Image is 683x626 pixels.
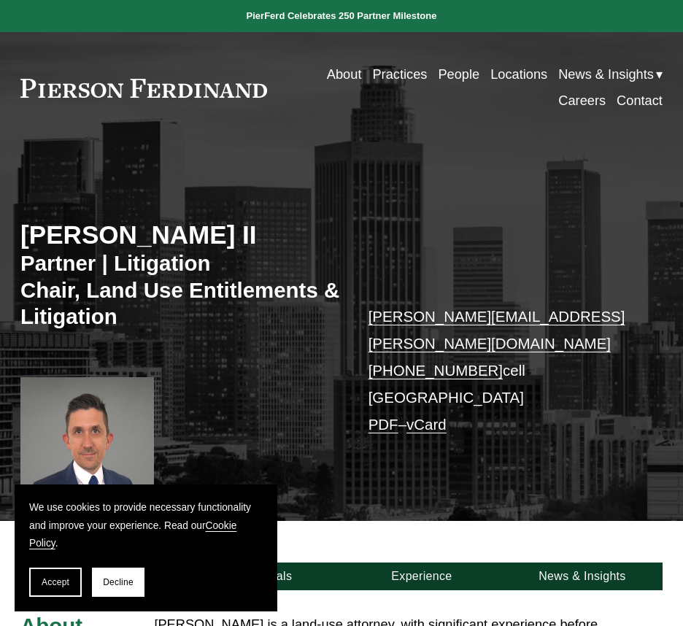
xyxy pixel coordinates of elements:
[368,308,625,352] a: [PERSON_NAME][EMAIL_ADDRESS][PERSON_NAME][DOMAIN_NAME]
[368,304,636,438] p: cell [GEOGRAPHIC_DATA] –
[558,63,654,87] span: News & Insights
[29,499,263,553] p: We use cookies to provide necessary functionality and improve your experience. Read our .
[438,61,479,88] a: People
[558,61,663,88] a: folder dropdown
[490,61,547,88] a: Locations
[372,61,427,88] a: Practices
[617,88,663,115] a: Contact
[42,577,69,587] span: Accept
[327,61,362,88] a: About
[558,88,606,115] a: Careers
[20,250,341,330] h3: Partner | Litigation Chair, Land Use Entitlements & Litigation
[368,416,398,433] a: PDF
[502,563,663,590] a: News & Insights
[406,416,447,433] a: vCard
[15,484,277,611] section: Cookie banner
[341,563,502,590] a: Experience
[368,362,503,379] a: [PHONE_NUMBER]
[29,568,82,597] button: Accept
[103,577,134,587] span: Decline
[92,568,144,597] button: Decline
[20,220,341,251] h2: [PERSON_NAME] II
